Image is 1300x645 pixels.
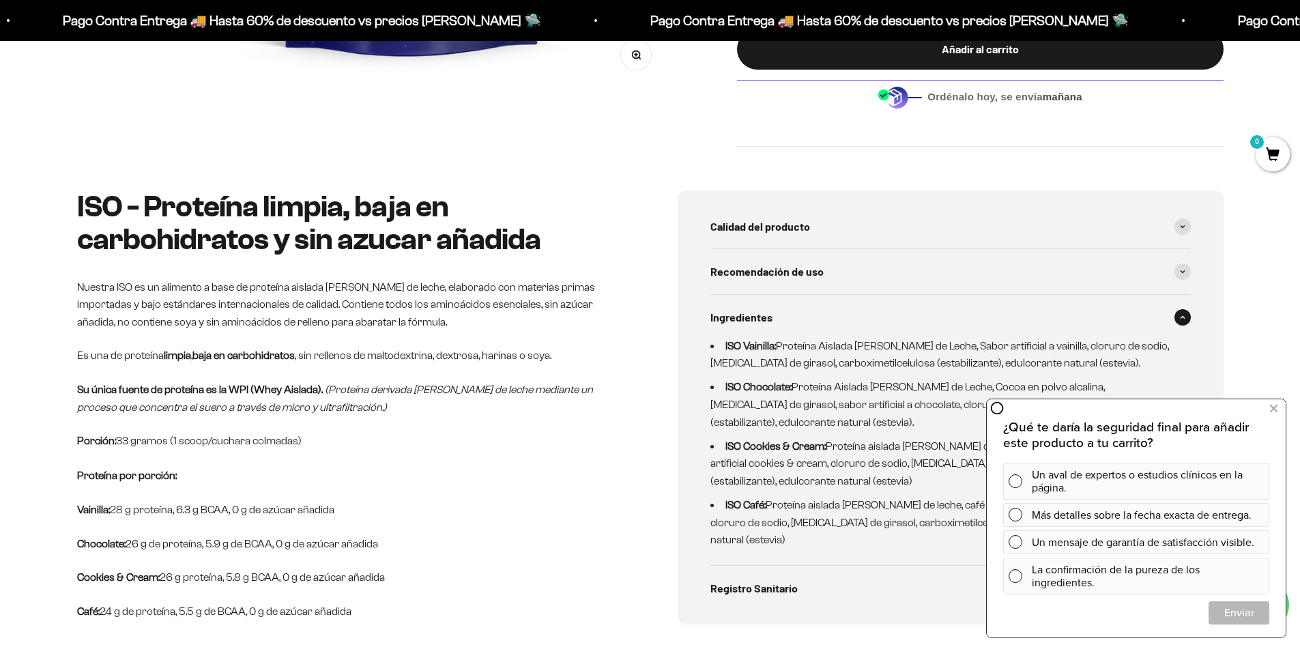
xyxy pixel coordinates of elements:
[710,378,1174,431] li: Proteína Aislada [PERSON_NAME] de Leche, Cocoa en polvo alcalina, [MEDICAL_DATA] de girasol, sabo...
[710,218,810,235] span: Calidad del producto
[77,538,126,549] strong: Chocolate:
[1043,91,1082,102] b: mañana
[725,381,792,392] strong: ISO Chocolate:
[164,349,191,361] strong: limpia
[77,569,623,586] p: 26 g proteína, 5.8 g BCAA, 0 g de azúcar añadida
[77,435,116,446] strong: Porción:
[77,190,623,257] h2: ISO - Proteína limpia, baja en carbohidratos y sin azucar añadida
[77,501,623,519] p: 28 g proteína, 6.3 g BCAA, 0 g de azúcar añadida
[77,384,323,395] strong: Su única fuente de proteína es la WPI (Whey Aislada).
[77,605,100,617] strong: Café:
[725,340,776,352] strong: ISO Vainilla:
[710,249,1191,294] summary: Recomendación de uso
[77,347,623,364] p: Es una de proteína , , sin rellenos de maltodextrina, dextrosa, harinas o soya.
[710,496,1174,549] li: Proteína aislada [PERSON_NAME] de leche, café instantáneo, sabor artificial vainilla, cloruro de ...
[878,86,922,109] img: Despacho sin intermediarios
[77,384,593,413] em: (Proteína derivada [PERSON_NAME] de leche mediante un proceso que concentra el suero a través de ...
[77,504,110,515] strong: Vainilla:
[710,263,824,281] span: Recomendación de uso
[77,571,160,583] strong: Cookies & Cream:
[927,89,1082,104] span: Ordénalo hoy, se envía
[77,535,623,553] p: 26 g de proteína, 5.9 g de BCAA, 0 g de azúcar añadida
[1256,148,1290,163] a: 0
[710,295,1191,340] summary: Ingredientes
[517,10,996,31] p: Pago Contra Entrega 🚚 Hasta 60% de descuento vs precios [PERSON_NAME] 🛸
[725,440,826,452] strong: ISO Cookies & Cream:
[764,40,1196,58] div: Añadir al carrito
[710,579,798,597] span: Registro Sanitario
[710,438,1174,490] li: Proteína aislada [PERSON_NAME] de leche, galleta de chocolate, sabor artificial cookies & cream, ...
[192,349,295,361] strong: baja en carbohidratos
[77,432,623,485] p: 33 gramos (1 scoop/cuchara colmadas)
[987,398,1286,637] iframe: zigpoll-iframe
[710,566,1191,611] summary: Registro Sanitario
[77,470,177,481] strong: Proteína por porción:
[1249,134,1265,150] mark: 0
[77,603,623,620] p: 24 g de proteína, 5.5 g de BCAA, 0 g de azúcar añadida
[725,499,766,511] strong: ISO Café:
[710,309,772,326] span: Ingredientes
[737,29,1224,70] button: Añadir al carrito
[77,278,623,331] p: Nuestra ISO es un alimento a base de proteína aislada [PERSON_NAME] de leche, elaborado con mater...
[710,337,1174,372] li: Proteína Aislada [PERSON_NAME] de Leche, Sabor artificial a vainilla, cloruro de sodio, [MEDICAL_...
[710,204,1191,249] summary: Calidad del producto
